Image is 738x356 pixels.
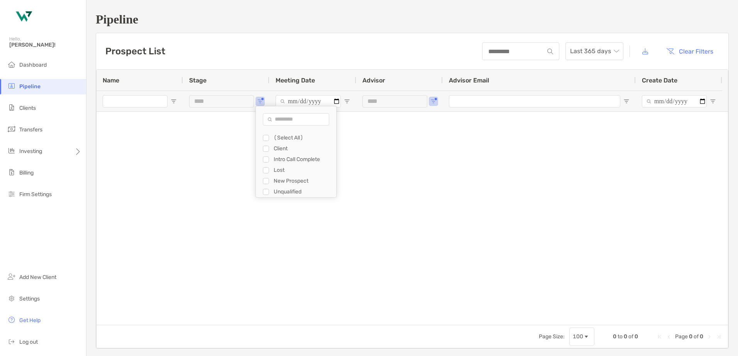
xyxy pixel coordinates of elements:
[660,43,719,60] button: Clear Filters
[716,334,722,340] div: Last Page
[274,156,332,163] div: Intro Call Complete
[570,43,619,60] span: Last 365 days
[628,333,633,340] span: of
[19,126,42,133] span: Transfers
[7,189,16,198] img: firm-settings icon
[103,77,119,84] span: Name
[9,3,37,31] img: Zoe Logo
[276,77,315,84] span: Meeting Date
[19,62,47,68] span: Dashboard
[103,95,168,107] input: Name Filter Input
[9,42,81,48] span: [PERSON_NAME]!
[7,146,16,155] img: investing icon
[613,333,616,340] span: 0
[19,148,42,154] span: Investing
[547,49,553,54] img: input icon
[189,77,207,84] span: Stage
[19,296,40,302] span: Settings
[430,98,437,104] button: Open Filter Menu
[694,333,699,340] span: of
[276,95,341,107] input: Meeting Date Filter Input
[274,167,332,173] div: Lost
[7,81,16,91] img: pipeline icon
[449,77,489,84] span: Advisor Email
[274,145,332,152] div: Client
[256,133,336,197] div: Filter List
[675,333,688,340] span: Page
[19,339,38,345] span: Log out
[623,98,630,104] button: Open Filter Menu
[19,274,56,280] span: Add New Client
[618,333,623,340] span: to
[19,83,41,90] span: Pipeline
[274,188,332,195] div: Unqualified
[710,98,716,104] button: Open Filter Menu
[171,98,177,104] button: Open Filter Menu
[624,333,627,340] span: 0
[569,327,594,346] div: Page Size
[19,170,34,176] span: Billing
[689,333,692,340] span: 0
[449,95,620,107] input: Advisor Email Filter Input
[344,98,350,104] button: Open Filter Menu
[256,106,337,198] div: Column Filter
[657,334,663,340] div: First Page
[105,46,165,57] h3: Prospect List
[96,12,729,27] h1: Pipeline
[642,95,707,107] input: Create Date Filter Input
[573,333,583,340] div: 100
[274,134,332,141] div: (Select All)
[642,77,677,84] span: Create Date
[7,315,16,324] img: get-help icon
[706,334,713,340] div: Next Page
[7,294,16,303] img: settings icon
[362,77,385,84] span: Advisor
[539,333,565,340] div: Page Size:
[666,334,672,340] div: Previous Page
[257,98,263,104] button: Open Filter Menu
[700,333,703,340] span: 0
[19,191,52,198] span: Firm Settings
[19,317,41,324] span: Get Help
[7,337,16,346] img: logout icon
[7,272,16,281] img: add_new_client icon
[7,168,16,177] img: billing icon
[7,60,16,69] img: dashboard icon
[7,103,16,112] img: clients icon
[274,178,332,184] div: New Prospect
[7,124,16,134] img: transfers icon
[263,113,329,126] input: Search filter values
[19,105,36,111] span: Clients
[635,333,638,340] span: 0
